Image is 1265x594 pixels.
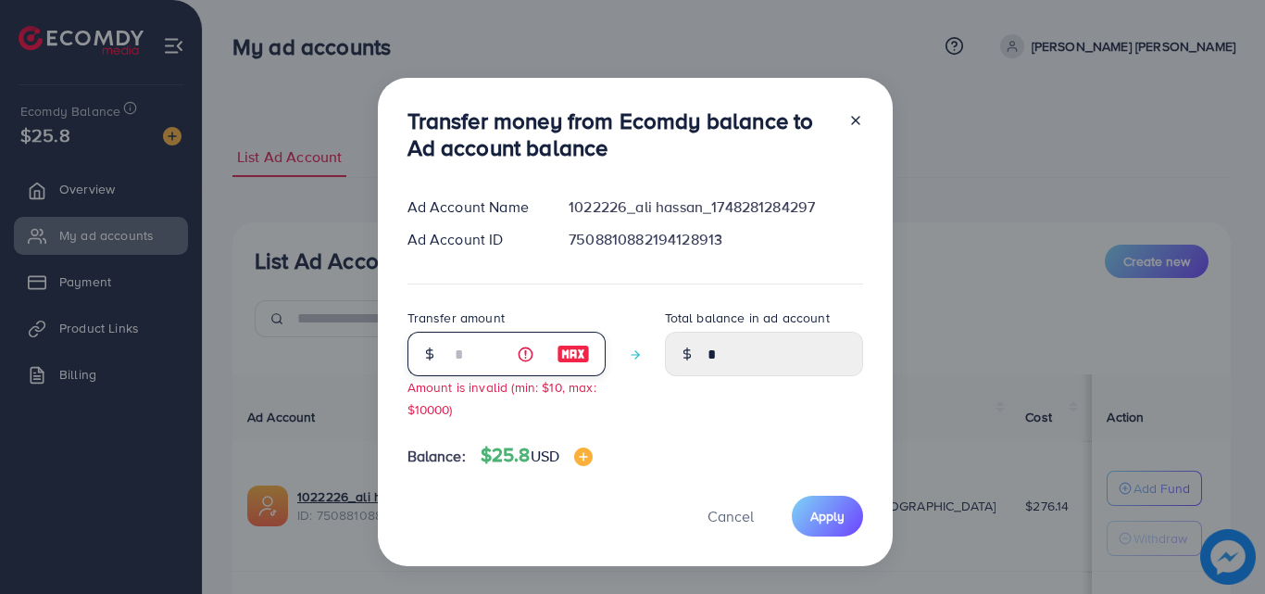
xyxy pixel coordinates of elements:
[665,309,830,327] label: Total balance in ad account
[393,196,555,218] div: Ad Account Name
[407,309,505,327] label: Transfer amount
[557,343,590,365] img: image
[684,496,777,536] button: Cancel
[554,229,877,250] div: 7508810882194128913
[481,444,593,467] h4: $25.8
[393,229,555,250] div: Ad Account ID
[531,446,559,466] span: USD
[792,496,863,536] button: Apply
[407,446,466,467] span: Balance:
[708,506,754,526] span: Cancel
[407,378,596,417] small: Amount is invalid (min: $10, max: $10000)
[407,107,833,161] h3: Transfer money from Ecomdy balance to Ad account balance
[810,507,845,525] span: Apply
[554,196,877,218] div: 1022226_ali hassan_1748281284297
[574,448,593,466] img: image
